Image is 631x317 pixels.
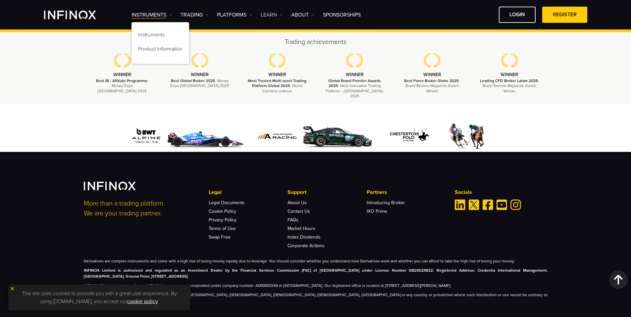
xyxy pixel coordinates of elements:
a: Instruments [131,11,172,19]
a: SPONSORSHIPS [323,11,361,19]
a: Learn [261,11,283,19]
strong: WINNER [268,72,286,77]
p: INFINOX Global Limited, trading as INFINOX is a company incorporated under company number: A00000... [84,283,548,289]
a: Legal Documents [209,200,244,205]
a: REGISTER [542,7,587,23]
p: - World business outlook [247,78,308,94]
a: TRADING [181,11,209,19]
strong: Global Brand Frontier Awards 2025 [328,78,381,88]
strong: WINNER [346,72,364,77]
strong: Best IB / Affiliate Programme [96,78,147,83]
p: Derivatives are complex instruments and come with a high risk of losing money rapidly due to leve... [84,258,548,264]
p: Legal [209,188,288,196]
a: Product Information [131,43,189,57]
a: Youtube [497,200,507,210]
strong: WINNER [500,72,518,77]
p: - Brand Review Magazine Award Winner [479,78,540,94]
p: This site uses cookies to provide you with a great user experience. By using [DOMAIN_NAME], you a... [12,288,187,307]
a: Privacy Policy [209,217,237,223]
a: cookie policy [127,298,158,305]
a: IXO Prime [367,208,387,214]
strong: WINNER [191,72,209,77]
a: LOGIN [499,7,536,23]
a: About Us [288,200,307,205]
a: Contact Us [288,208,310,214]
strong: WINNER [423,72,441,77]
a: ABOUT [291,11,315,19]
img: yellow close icon [10,286,15,291]
a: INFINOX Logo [44,11,112,19]
strong: Best Global Broker 2025 [171,78,215,83]
a: Introducing Broker [367,200,405,205]
a: Twitter [469,200,479,210]
p: Partners [367,188,446,196]
h2: Trading achievements [84,37,548,47]
p: Socials [455,188,548,196]
a: PLATFORMS [217,11,252,19]
strong: Best Forex Broker Globe 2025 [404,78,459,83]
a: Index Dividends [288,234,321,240]
p: - Most Innovative Trading Platform – [GEOGRAPHIC_DATA], 2025 [324,78,385,99]
a: Swap Free [209,234,231,240]
a: Instagram [510,200,521,210]
a: Terms of Use [209,226,236,231]
p: The information on this site is not directed at residents of [GEOGRAPHIC_DATA], [DEMOGRAPHIC_DATA... [84,292,548,304]
p: - Brand Review Magazine Award Winner [402,78,463,94]
p: More than a trading platform. We are your trading partner. [84,199,200,218]
a: Cookie Policy [209,208,236,214]
a: Market Hours [288,226,315,231]
p: - Money Expo [GEOGRAPHIC_DATA] 2025 [92,78,153,94]
a: Instruments [131,29,189,43]
a: Corporate Actions [288,243,325,249]
p: - Money Expo [GEOGRAPHIC_DATA] 2025 [169,78,230,88]
strong: Most Trusted Multi-asset Trading Platform Global 2025 [248,78,306,88]
strong: WINNER [113,72,131,77]
strong: Leading CFD Broker Latam 2025 [480,78,538,83]
a: FAQs [288,217,298,223]
a: Facebook [483,200,493,210]
strong: INFINOX Limited is authorised and regulated as an Investment Dealer by the Financial Services Com... [84,268,548,279]
a: Linkedin [455,200,465,210]
p: Support [288,188,366,196]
